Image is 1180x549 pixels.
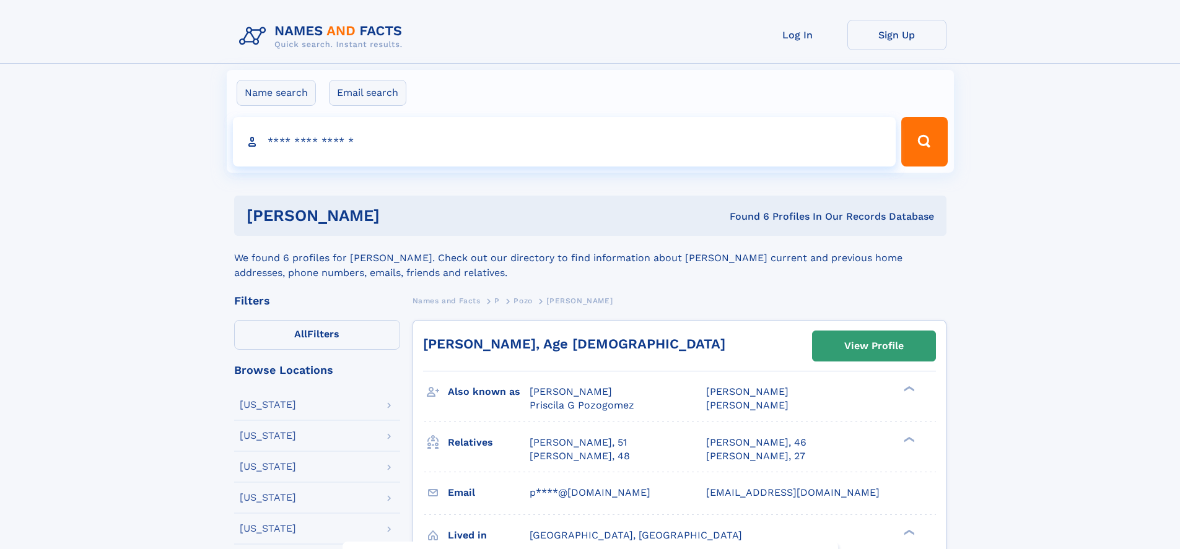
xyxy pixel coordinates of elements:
label: Filters [234,320,400,350]
div: ❯ [901,435,916,443]
span: P [494,296,500,305]
a: [PERSON_NAME], Age [DEMOGRAPHIC_DATA] [423,336,725,352]
span: [PERSON_NAME] [530,386,612,397]
a: Log In [748,20,847,50]
span: All [294,328,307,340]
span: [PERSON_NAME] [546,296,613,305]
span: Priscila G Pozogomez [530,399,634,411]
span: [PERSON_NAME] [706,399,789,411]
div: [US_STATE] [240,400,296,410]
h3: Also known as [448,381,530,402]
h1: [PERSON_NAME] [247,208,555,223]
label: Name search [237,80,316,106]
span: [EMAIL_ADDRESS][DOMAIN_NAME] [706,486,880,498]
img: Logo Names and Facts [234,20,413,53]
h3: Email [448,482,530,503]
h3: Relatives [448,432,530,453]
a: [PERSON_NAME], 46 [706,436,806,449]
h3: Lived in [448,525,530,546]
a: Names and Facts [413,293,481,308]
span: [GEOGRAPHIC_DATA], [GEOGRAPHIC_DATA] [530,529,742,541]
div: ❯ [901,385,916,393]
div: Found 6 Profiles In Our Records Database [554,210,934,223]
div: Filters [234,295,400,306]
div: View Profile [844,332,904,360]
span: Pozo [514,296,532,305]
div: [US_STATE] [240,493,296,503]
div: ❯ [901,528,916,536]
a: View Profile [813,331,935,361]
button: Search Button [901,117,947,166]
div: [US_STATE] [240,462,296,472]
span: [PERSON_NAME] [706,386,789,397]
label: Email search [329,80,406,106]
a: Pozo [514,293,532,308]
a: P [494,293,500,308]
div: Browse Locations [234,365,400,376]
div: [US_STATE] [240,431,296,441]
a: Sign Up [847,20,946,50]
input: search input [233,117,896,166]
a: [PERSON_NAME], 51 [530,436,627,449]
a: [PERSON_NAME], 27 [706,449,805,463]
a: [PERSON_NAME], 48 [530,449,630,463]
div: [US_STATE] [240,524,296,534]
div: We found 6 profiles for [PERSON_NAME]. Check out our directory to find information about [PERSON_... [234,236,946,280]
